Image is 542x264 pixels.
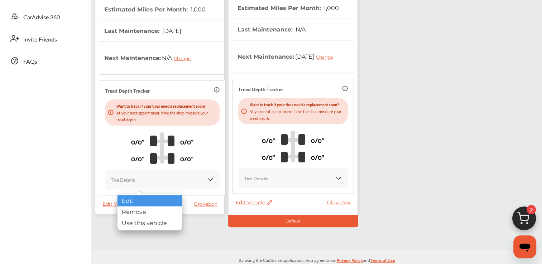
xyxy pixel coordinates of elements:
[335,175,342,182] img: KOKaJQAAAABJRU5ErkJggg==
[194,201,221,207] a: Glovebox
[311,135,324,146] p: 0/0"
[117,195,182,206] div: Edit
[207,176,214,183] img: KOKaJQAAAABJRU5ErkJggg==
[161,49,196,67] span: N/A
[161,28,181,34] span: [DATE]
[23,13,60,22] span: CarAdvise 360
[102,201,139,207] span: Edit Vehicle
[262,151,275,162] p: 0/0"
[116,109,217,123] p: At your next appointment, have the shop measure your tread depth.
[91,256,542,264] p: By using the CarAdvise application, you agree to our and
[250,108,345,121] p: At your next appointment, have the shop measure your tread depth.
[190,6,206,13] span: 1,000
[238,19,306,40] th: Last Maintenance :
[104,20,181,41] th: Last Maintenance :
[6,29,84,48] a: Invite Friends
[150,132,174,164] img: tire_track_logo.b900bcbc.svg
[238,85,283,93] p: Tread Depth Tracker
[131,153,144,164] p: 0/0"
[294,48,338,65] span: [DATE]
[327,199,354,206] a: Glovebox
[513,235,536,258] iframe: Button to launch messaging window
[131,136,144,147] p: 0/0"
[6,52,84,70] a: FAQs
[180,153,193,164] p: 0/0"
[527,205,536,214] span: 2
[23,35,57,44] span: Invite Friends
[238,40,338,73] th: Next Maintenance :
[244,174,268,182] p: Tire Details
[262,135,275,146] p: 0/0"
[294,26,306,33] span: N/A
[281,130,305,162] img: tire_track_logo.b900bcbc.svg
[236,199,272,206] span: Edit Vehicle
[323,5,339,11] span: 1,000
[23,57,37,67] span: FAQs
[111,175,135,184] p: Tire Details
[316,54,336,60] div: Change
[311,151,324,162] p: 0/0"
[117,217,182,229] div: Use this vehicle
[116,102,217,109] p: Want to track if your tires need a replacement soon?
[105,86,150,94] p: Tread Depth Tracker
[180,136,193,147] p: 0/0"
[117,206,182,217] div: Remove
[6,7,84,26] a: CarAdvise 360
[250,101,345,108] p: Want to track if your tires need a replacement soon?
[507,203,541,238] img: cart_icon.3d0951e8.svg
[174,56,194,61] div: Change
[228,215,358,227] div: Default
[104,42,196,74] th: Next Maintenance :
